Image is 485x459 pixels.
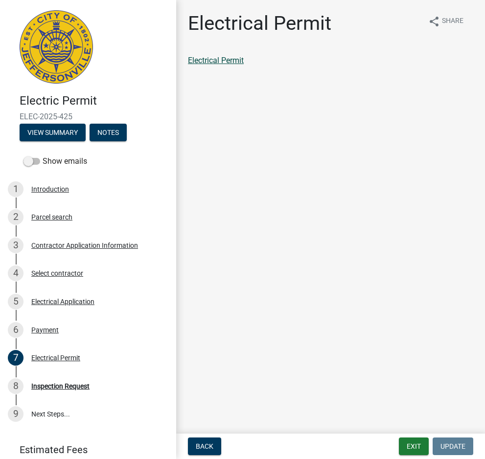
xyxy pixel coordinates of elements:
wm-modal-confirm: Summary [20,129,86,137]
div: Parcel search [31,214,72,220]
div: 1 [8,181,23,197]
button: Update [433,437,473,455]
img: City of Jeffersonville, Indiana [20,10,93,84]
div: 6 [8,322,23,338]
button: Notes [90,124,127,141]
h1: Electrical Permit [188,12,331,35]
i: share [428,16,440,27]
span: Share [442,16,463,27]
div: Electrical Permit [31,354,80,361]
div: 8 [8,378,23,394]
button: Exit [399,437,429,455]
button: Back [188,437,221,455]
span: ELEC-2025-425 [20,112,157,121]
div: Select contractor [31,270,83,277]
div: Introduction [31,186,69,193]
div: Electrical Application [31,298,94,305]
h4: Electric Permit [20,94,168,108]
div: Contractor Application Information [31,242,138,249]
a: Electrical Permit [188,56,244,65]
wm-modal-confirm: Notes [90,129,127,137]
div: 3 [8,238,23,253]
div: Payment [31,327,59,333]
div: Inspection Request [31,383,90,390]
label: Show emails [23,155,87,167]
div: 2 [8,209,23,225]
div: 5 [8,294,23,309]
span: Back [196,442,213,450]
button: shareShare [420,12,471,31]
div: 4 [8,265,23,281]
div: 9 [8,406,23,422]
span: Update [440,442,465,450]
div: 7 [8,350,23,366]
button: View Summary [20,124,86,141]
